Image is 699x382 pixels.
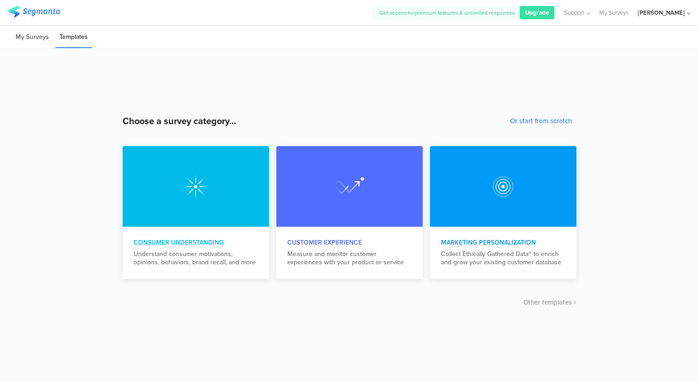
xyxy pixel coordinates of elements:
[123,114,236,128] div: Choose a survey category...
[287,238,412,247] div: Customer Experience
[8,6,60,17] img: segmanta logo
[11,27,53,48] li: My Surveys
[638,8,685,17] div: [PERSON_NAME]
[523,297,572,307] span: Other templates
[181,172,210,201] img: consumer_understanding.svg
[564,8,584,17] span: Support
[55,27,92,48] li: Templates
[523,297,576,307] button: Other templates
[441,250,565,267] div: Collect Ethically Gathered Data® to enrich and grow your existing customer database
[525,8,549,17] span: Upgrade
[134,238,258,247] div: Consumer Understanding
[335,172,364,201] img: marketing_personalization.svg
[510,116,572,126] button: Or start from scratch
[489,172,518,201] img: customer_experience.svg
[134,250,258,267] div: Understand consumer motivations, opinions, behaviors, brand recall, and more
[287,250,412,267] div: Measure and monitor customer experiences with your product or service
[441,238,565,247] div: Marketing Personalization
[379,9,515,17] span: Get access to premium features & unlimited responses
